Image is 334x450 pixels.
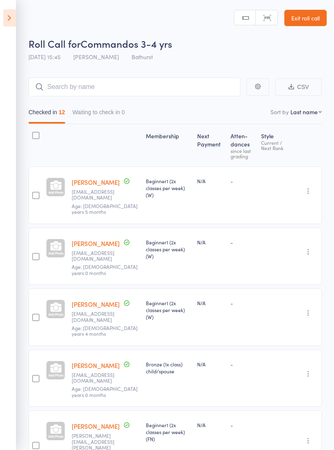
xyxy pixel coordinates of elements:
div: Style [258,128,292,163]
span: Age: [DEMOGRAPHIC_DATA] years 0 months [72,385,138,398]
div: N/A [197,421,224,428]
div: Bronze (1x class) child/spouse [146,361,191,375]
span: Age: [DEMOGRAPHIC_DATA] years 4 months [72,324,138,337]
div: N/A [197,299,224,306]
div: N/A [197,177,224,184]
small: div_perera@live.com [72,189,125,201]
span: Commandos 3-4 yrs [81,37,172,50]
div: - [231,361,255,368]
a: Exit roll call [284,10,327,26]
div: - [231,239,255,246]
div: Last name [290,108,318,116]
span: [DATE] 15:45 [29,53,61,61]
button: CSV [275,78,322,96]
span: Bathurst [132,53,153,61]
div: Atten­dances [227,128,258,163]
span: [PERSON_NAME] [73,53,119,61]
small: aksd277@gmail.com [72,311,125,323]
div: - [231,299,255,306]
span: Roll Call for [29,37,81,50]
button: Waiting to check in0 [73,105,125,124]
div: - [231,421,255,428]
a: [PERSON_NAME] [72,300,120,308]
div: Membership [143,128,194,163]
button: Checked in12 [29,105,65,124]
a: [PERSON_NAME] [72,361,120,370]
div: since last grading [231,148,255,159]
a: [PERSON_NAME] [72,239,120,248]
label: Sort by [270,108,289,116]
a: [PERSON_NAME] [72,178,120,186]
div: Current / Next Rank [261,140,289,151]
input: Search by name [29,78,240,96]
div: 0 [122,109,125,115]
a: [PERSON_NAME] [72,422,120,430]
div: - [231,177,255,184]
div: Beginner1 (2x classes per week) (W) [146,177,191,198]
small: Chrissy_j11@yahoo.com.au [72,372,125,384]
div: Beginner1 (2x classes per week) (W) [146,299,191,320]
div: 12 [59,109,65,115]
div: Beginner1 (2x classes per week) (W) [146,239,191,259]
span: Age: [DEMOGRAPHIC_DATA] years 0 months [72,263,138,276]
div: Beginner1 (2x classes per week) (FN) [146,421,191,442]
div: N/A [197,361,224,368]
small: tegangoodlet@hotmail.com [72,250,125,262]
div: Next Payment [194,128,227,163]
div: N/A [197,239,224,246]
span: Age: [DEMOGRAPHIC_DATA] years 5 months [72,202,138,215]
